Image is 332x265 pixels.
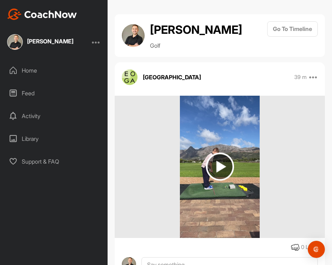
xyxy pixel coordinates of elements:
[7,9,77,20] img: CoachNow
[308,241,325,258] div: Open Intercom Messenger
[150,21,242,38] h2: [PERSON_NAME]
[7,34,23,50] img: square_c54f38b46760c2652d2cf50d23d4d205.jpg
[150,41,242,50] p: Golf
[180,96,259,238] img: media
[122,69,138,85] img: avatar
[122,24,145,47] img: avatar
[267,21,318,37] button: Go To Timeline
[143,73,201,81] p: [GEOGRAPHIC_DATA]
[301,243,318,251] div: 0 Likes
[4,130,104,148] div: Library
[4,62,104,79] div: Home
[294,74,307,81] p: 39 m
[4,107,104,125] div: Activity
[27,38,73,44] div: [PERSON_NAME]
[206,153,234,181] img: play
[267,21,318,50] a: Go To Timeline
[4,84,104,102] div: Feed
[4,153,104,170] div: Support & FAQ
